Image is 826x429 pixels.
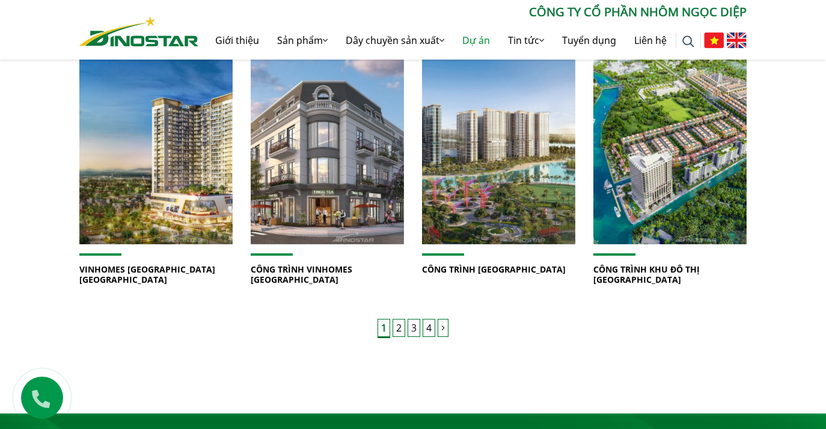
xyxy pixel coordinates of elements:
a: Tin tức [499,21,553,60]
a: Dây chuyền sản xuất [337,21,453,60]
a: Giới thiệu [206,21,268,60]
a: Liên hệ [625,21,676,60]
img: Tiếng Việt [704,32,724,48]
a: VINHOMES [GEOGRAPHIC_DATA] [GEOGRAPHIC_DATA] [79,264,215,285]
a: Dự án [453,21,499,60]
a: CÔNG TRÌNH KHU ĐÔ THỊ [GEOGRAPHIC_DATA] [593,264,700,285]
img: CÔNG TRÌNH KHU ĐÔ THỊ T&T TAMDA VĨNH LONG [593,57,747,244]
a: Sản phẩm [268,21,337,60]
img: Nhôm Dinostar [79,16,198,46]
p: CÔNG TY CỔ PHẦN NHÔM NGỌC DIỆP [198,3,747,21]
a: 2 [393,319,405,337]
a: 3 [408,319,420,337]
img: CÔNG TRÌNH VINHOMES GOLDEN AVENUE [251,57,404,244]
a: CÔNG TRÌNH [GEOGRAPHIC_DATA] [422,264,566,275]
a: CÔNG TRÌNH VINHOMES [GEOGRAPHIC_DATA] [251,264,352,285]
img: search [682,35,694,48]
img: CÔNG TRÌNH VINHOMES GRAND PARK [422,57,575,244]
a: Trang sau [438,319,448,337]
a: 4 [423,319,435,337]
img: English [727,32,747,48]
span: 1 [378,319,390,338]
a: Tuyển dụng [553,21,625,60]
img: VINHOMES SKY PARK BẮC GIANG [79,57,233,244]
